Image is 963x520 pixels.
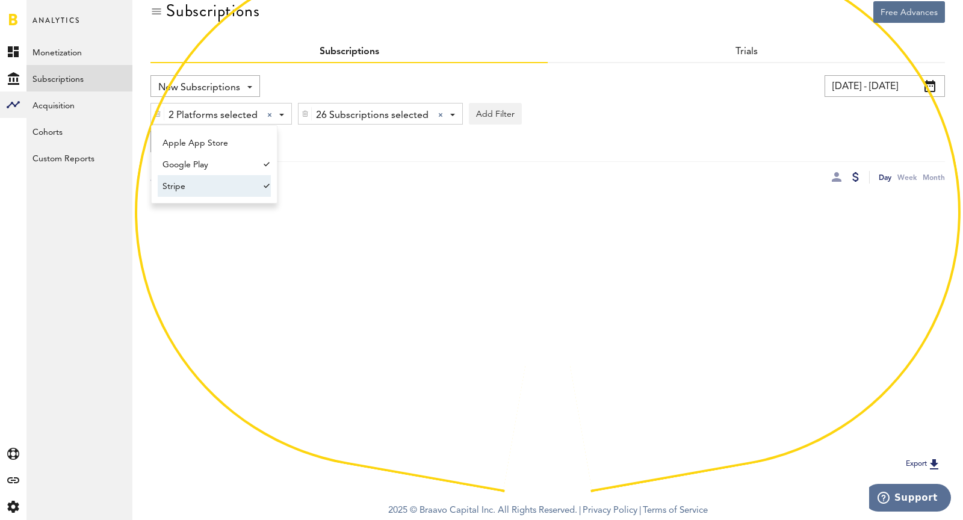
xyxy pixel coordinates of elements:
[299,104,312,124] div: Delete
[735,47,758,57] a: Trials
[158,132,259,153] a: Apple App Store
[316,105,429,126] span: 26 Subscriptions selected
[169,105,258,126] span: 2 Platforms selected
[154,110,161,118] img: trash_awesome_blue.svg
[163,155,255,175] span: Google Play
[320,47,379,57] a: Subscriptions
[902,456,945,472] button: Export
[158,175,259,197] a: Stripe
[643,506,708,515] a: Terms of Service
[166,1,259,20] div: Subscriptions
[26,91,132,118] a: Acquisition
[26,144,132,171] a: Custom Reports
[163,176,255,197] span: Stripe
[388,502,577,520] span: 2025 © Braavo Capital Inc. All Rights Reserved.
[923,171,945,184] div: Month
[438,113,443,117] div: Clear
[158,153,259,175] a: Google Play
[158,78,240,98] span: New Subscriptions
[879,171,891,184] div: Day
[927,457,941,471] img: Export
[151,104,164,124] div: Delete
[469,103,522,125] button: Add Filter
[869,484,951,514] iframe: Opens a widget where you can find more information
[163,133,255,153] span: Apple App Store
[33,13,80,39] span: Analytics
[583,506,637,515] a: Privacy Policy
[26,65,132,91] a: Subscriptions
[897,171,917,184] div: Week
[302,110,309,118] img: trash_awesome_blue.svg
[26,118,132,144] a: Cohorts
[267,113,272,117] div: Clear
[873,1,945,23] button: Free Advances
[26,39,132,65] a: Monetization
